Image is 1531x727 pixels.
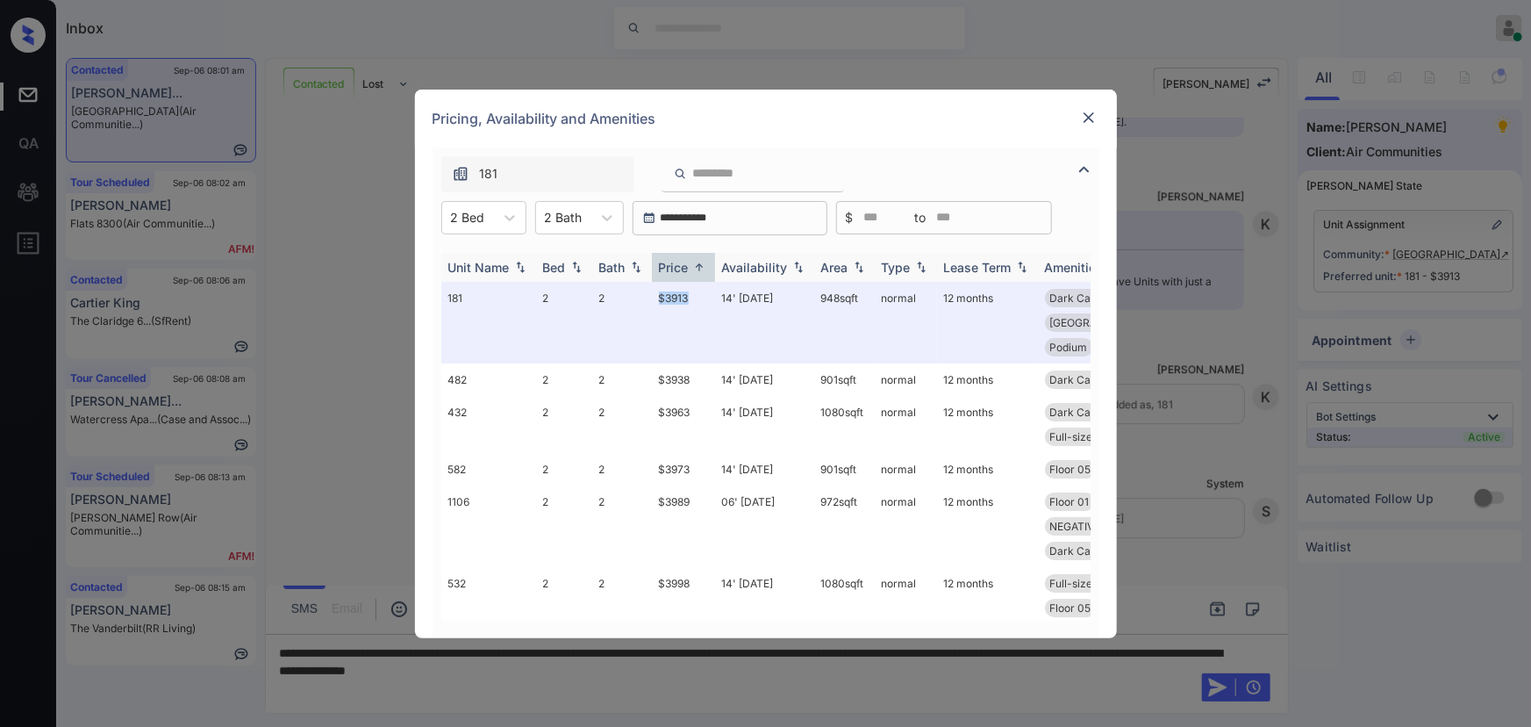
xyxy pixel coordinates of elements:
span: [GEOGRAPHIC_DATA] [1050,316,1158,329]
td: 14' [DATE] [715,396,814,453]
td: normal [875,567,937,624]
td: 14' [DATE] [715,453,814,486]
td: 2 [592,453,652,486]
div: Amenities [1045,260,1104,275]
div: Bath [599,260,626,275]
td: 2 [536,282,592,363]
td: 901 sqft [814,453,875,486]
td: $3913 [652,282,715,363]
div: Unit Name [448,260,510,275]
td: 2 [592,486,652,567]
img: close [1080,109,1098,126]
td: 1080 sqft [814,396,875,453]
span: Full-size Washe... [1050,577,1137,590]
td: 2 [536,486,592,567]
td: 2 [536,453,592,486]
td: $3973 [652,453,715,486]
span: Dark Cabinets [1050,292,1121,305]
img: sorting [512,261,529,273]
td: 948 sqft [814,282,875,363]
img: sorting [1013,261,1031,273]
div: Price [659,260,689,275]
td: 2 [536,363,592,396]
td: 14' [DATE] [715,363,814,396]
td: 2 [536,567,592,624]
td: 12 months [937,396,1038,453]
div: Type [882,260,911,275]
span: Dark Cabinets [1050,373,1121,386]
div: Bed [543,260,566,275]
td: 2 [592,567,652,624]
td: 2 [592,396,652,453]
td: normal [875,486,937,567]
td: 972 sqft [814,486,875,567]
span: 181 [480,164,498,184]
td: 12 months [937,453,1038,486]
span: Floor 01 [1050,495,1090,508]
span: Podium [1050,341,1088,354]
td: normal [875,396,937,453]
td: normal [875,282,937,363]
td: 582 [441,453,536,486]
span: Floor 05 [1050,463,1091,476]
td: 532 [441,567,536,624]
td: 12 months [937,282,1038,363]
td: 14' [DATE] [715,282,814,363]
div: Pricing, Availability and Amenities [415,90,1117,148]
td: 1080 sqft [814,567,875,624]
span: $ [846,208,854,227]
img: sorting [912,261,930,273]
td: 2 [592,282,652,363]
td: normal [875,453,937,486]
div: Lease Term [944,260,1012,275]
td: 432 [441,396,536,453]
td: normal [875,363,937,396]
img: sorting [690,261,708,274]
span: to [915,208,926,227]
td: 14' [DATE] [715,567,814,624]
td: 06' [DATE] [715,486,814,567]
img: icon-zuma [1074,159,1095,180]
img: sorting [568,261,585,273]
td: 1106 [441,486,536,567]
td: 482 [441,363,536,396]
img: sorting [627,261,645,273]
td: $3963 [652,396,715,453]
td: 901 sqft [814,363,875,396]
span: Floor 05 [1050,601,1091,615]
td: $3998 [652,567,715,624]
img: icon-zuma [452,165,469,183]
span: Dark Cabinets [1050,406,1121,419]
td: 12 months [937,363,1038,396]
td: 2 [536,396,592,453]
img: sorting [790,261,807,273]
span: Dark Cabinets [1050,544,1121,558]
img: sorting [850,261,868,273]
td: 2 [592,363,652,396]
td: $3989 [652,486,715,567]
img: icon-zuma [674,166,687,182]
span: Full-size Washe... [1050,430,1137,443]
span: NEGATIVE Price ... [1050,520,1141,533]
td: 12 months [937,486,1038,567]
td: $3938 [652,363,715,396]
td: 12 months [937,567,1038,624]
div: Availability [722,260,788,275]
td: 181 [441,282,536,363]
div: Area [821,260,848,275]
